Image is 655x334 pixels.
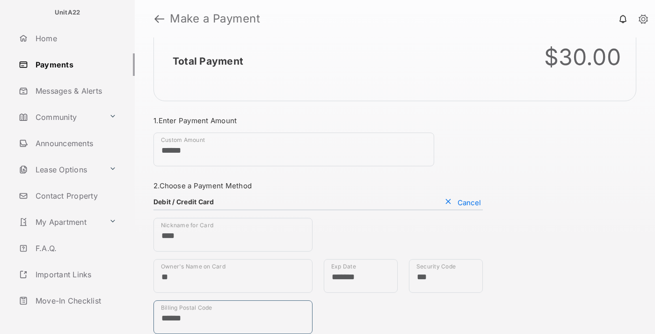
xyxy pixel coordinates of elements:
a: Move-In Checklist [15,289,135,312]
h3: 1. Enter Payment Amount [153,116,483,125]
a: Payments [15,53,135,76]
h2: Total Payment [173,55,243,67]
a: Important Links [15,263,120,286]
a: Lease Options [15,158,105,181]
button: Cancel [443,198,483,207]
a: Home [15,27,135,50]
iframe: Credit card field [324,218,483,259]
a: Messages & Alerts [15,80,135,102]
a: Announcements [15,132,135,155]
h4: Debit / Credit Card [153,198,214,206]
h3: 2. Choose a Payment Method [153,181,483,190]
a: My Apartment [15,211,105,233]
a: F.A.Q. [15,237,135,260]
strong: Make a Payment [170,13,260,24]
a: Community [15,106,105,128]
div: $30.00 [544,44,621,71]
p: UnitA22 [55,8,80,17]
a: Contact Property [15,185,135,207]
